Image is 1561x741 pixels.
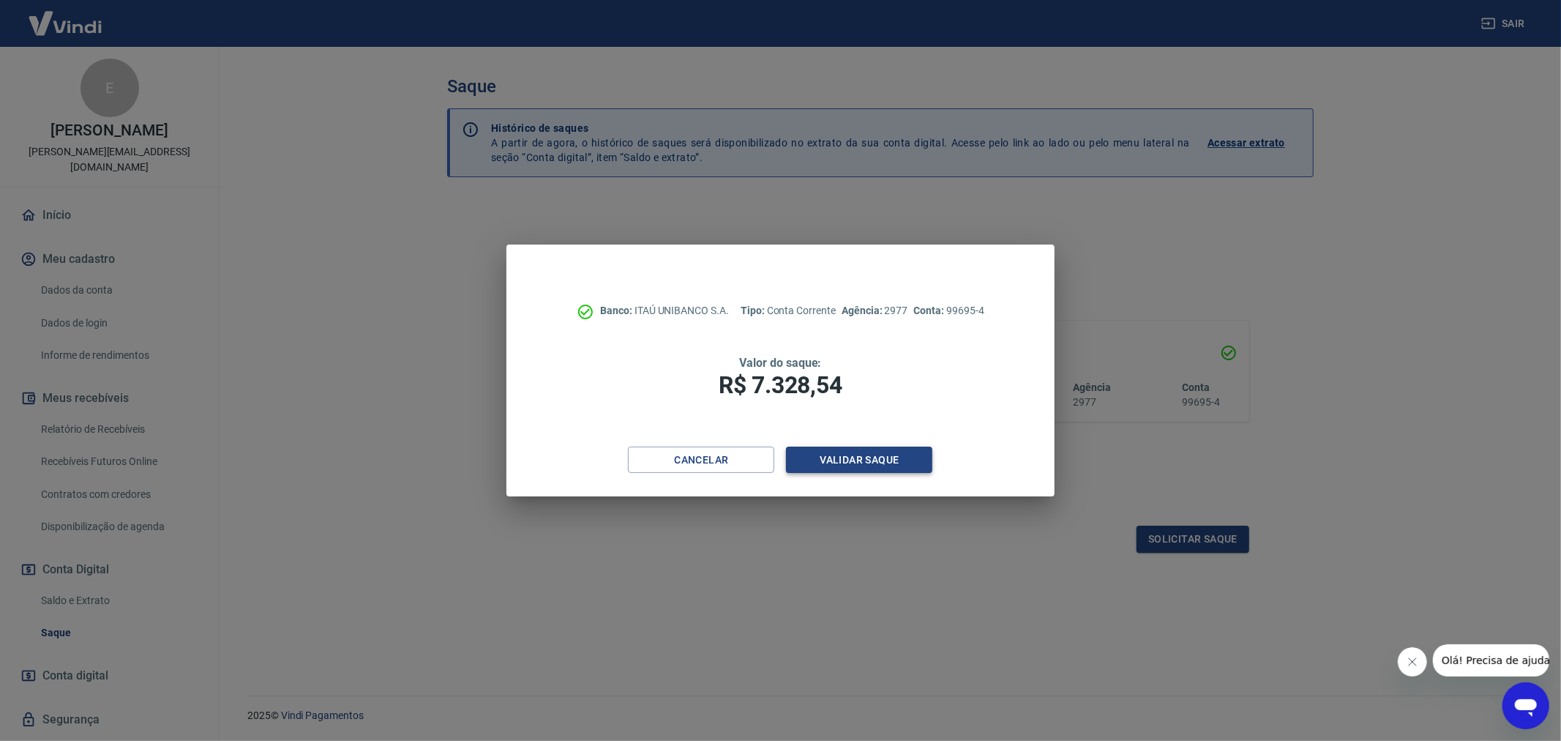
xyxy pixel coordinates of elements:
[741,303,836,319] p: Conta Corrente
[1502,682,1549,729] iframe: Botão para abrir a janela de mensagens
[600,303,729,319] p: ITAÚ UNIBANCO S.A.
[842,303,907,319] p: 2977
[9,10,123,22] span: Olá! Precisa de ajuda?
[628,447,774,474] button: Cancelar
[913,305,946,316] span: Conta:
[1433,644,1549,677] iframe: Mensagem da empresa
[842,305,885,316] span: Agência:
[600,305,634,316] span: Banco:
[913,303,984,319] p: 99695-4
[786,447,932,474] button: Validar saque
[741,305,767,316] span: Tipo:
[739,356,821,370] span: Valor do saque:
[1398,647,1427,677] iframe: Fechar mensagem
[719,371,842,399] span: R$ 7.328,54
